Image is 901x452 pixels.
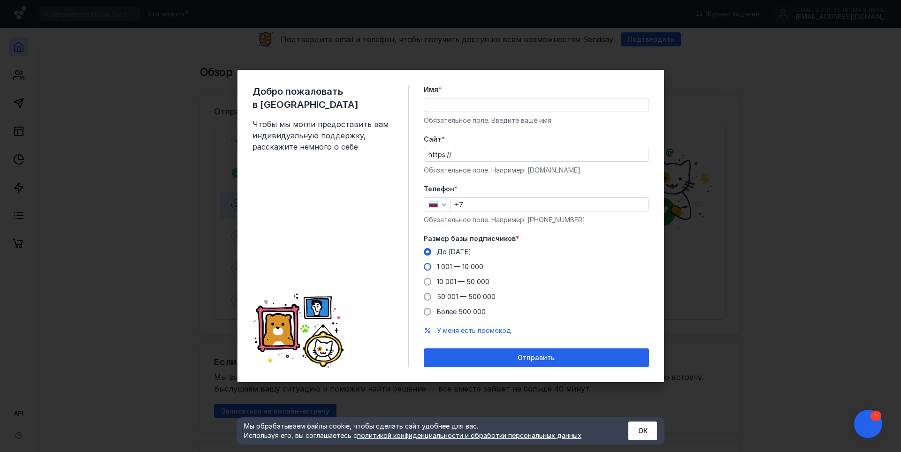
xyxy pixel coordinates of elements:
[244,422,605,440] div: Мы обрабатываем файлы cookie, чтобы сделать сайт удобнее для вас. Используя его, вы соглашаетесь c
[424,135,442,144] span: Cайт
[424,215,649,225] div: Обязательное поле. Например: [PHONE_NUMBER]
[437,248,471,256] span: До [DATE]
[437,308,486,316] span: Более 500 000
[437,326,511,334] span: У меня есть промокод
[252,85,393,111] span: Добро пожаловать в [GEOGRAPHIC_DATA]
[424,184,454,194] span: Телефон
[424,85,438,94] span: Имя
[424,348,649,367] button: Отправить
[21,6,32,16] div: 1
[437,293,496,301] span: 50 001 — 500 000
[437,278,489,286] span: 10 001 — 50 000
[437,263,483,271] span: 1 001 — 10 000
[252,119,393,152] span: Чтобы мы могли предоставить вам индивидуальную поддержку, расскажите немного о себе
[357,431,581,439] a: политикой конфиденциальности и обработки персональных данных
[424,166,649,175] div: Обязательное поле. Например: [DOMAIN_NAME]
[424,234,516,243] span: Размер базы подписчиков
[628,422,657,440] button: ОК
[424,116,649,125] div: Обязательное поле. Введите ваше имя
[437,326,511,335] button: У меня есть промокод
[518,354,555,362] span: Отправить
